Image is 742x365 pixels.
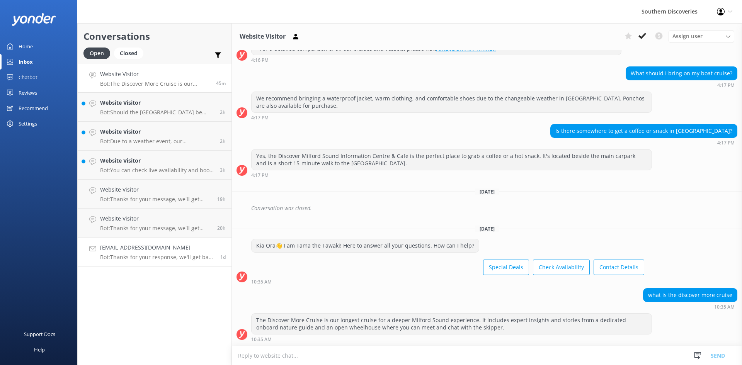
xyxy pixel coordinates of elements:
[19,39,33,54] div: Home
[100,167,214,174] p: Bot: You can check live availability and book your Milford Sound adventure on our website at [URL...
[251,58,269,63] strong: 4:16 PM
[216,80,226,87] span: Sep 27 2025 10:35am (UTC +12:00) Pacific/Auckland
[220,254,226,260] span: Sep 26 2025 06:49am (UTC +12:00) Pacific/Auckland
[626,82,737,88] div: Jul 10 2025 04:17pm (UTC +12:00) Pacific/Auckland
[475,188,499,195] span: [DATE]
[672,32,703,41] span: Assign user
[78,180,231,209] a: Website VisitorBot:Thanks for your message, we'll get back to you as soon as we can. You're also ...
[251,115,269,120] strong: 4:17 PM
[436,45,496,52] a: [URL][DOMAIN_NAME].
[19,100,48,116] div: Recommend
[251,173,269,178] strong: 4:17 PM
[114,48,143,59] div: Closed
[100,109,214,116] p: Bot: Should the [GEOGRAPHIC_DATA] be closed on your day of travel and this has disrupted your cru...
[78,238,231,267] a: [EMAIL_ADDRESS][DOMAIN_NAME]Bot:Thanks for your response, we'll get back to you as soon as we can...
[100,196,211,203] p: Bot: Thanks for your message, we'll get back to you as soon as we can. You're also welcome to kee...
[114,49,147,57] a: Closed
[78,64,231,93] a: Website VisitorBot:The Discover More Cruise is our longest cruise for a deeper Milford Sound expe...
[717,141,735,145] strong: 4:17 PM
[237,202,737,215] div: 2025-07-11T03:01:25.505
[83,48,110,59] div: Open
[251,336,652,342] div: Sep 27 2025 10:35am (UTC +12:00) Pacific/Auckland
[100,98,214,107] h4: Website Visitor
[251,57,621,63] div: Jul 10 2025 04:16pm (UTC +12:00) Pacific/Auckland
[217,225,226,231] span: Sep 26 2025 03:08pm (UTC +12:00) Pacific/Auckland
[550,140,737,145] div: Jul 10 2025 04:17pm (UTC +12:00) Pacific/Auckland
[220,109,226,115] span: Sep 27 2025 09:19am (UTC +12:00) Pacific/Auckland
[100,138,214,145] p: Bot: Due to a weather event, our [GEOGRAPHIC_DATA] has sustained some damage and is currently clo...
[533,260,590,275] button: Check Availability
[626,67,737,80] div: What should I bring on my boat cruise?
[594,260,644,275] button: Contact Details
[34,342,45,357] div: Help
[78,151,231,180] a: Website VisitorBot:You can check live availability and book your Milford Sound adventure on our w...
[220,167,226,173] span: Sep 27 2025 08:07am (UTC +12:00) Pacific/Auckland
[483,260,529,275] button: Special Deals
[100,214,211,223] h4: Website Visitor
[714,305,735,309] strong: 10:35 AM
[252,92,652,112] div: We recommend bringing a waterproof jacket, warm clothing, and comfortable shoes due to the change...
[100,185,211,194] h4: Website Visitor
[100,254,214,261] p: Bot: Thanks for your response, we'll get back to you as soon as we can during opening hours.
[251,337,272,342] strong: 10:35 AM
[100,80,210,87] p: Bot: The Discover More Cruise is our longest cruise for a deeper Milford Sound experience. It inc...
[83,49,114,57] a: Open
[78,122,231,151] a: Website VisitorBot:Due to a weather event, our [GEOGRAPHIC_DATA] has sustained some damage and is...
[240,32,286,42] h3: Website Visitor
[19,85,37,100] div: Reviews
[251,115,652,120] div: Jul 10 2025 04:17pm (UTC +12:00) Pacific/Auckland
[251,202,737,215] div: Conversation was closed.
[100,243,214,252] h4: [EMAIL_ADDRESS][DOMAIN_NAME]
[669,30,734,42] div: Assign User
[475,226,499,232] span: [DATE]
[19,54,33,70] div: Inbox
[643,304,737,309] div: Sep 27 2025 10:35am (UTC +12:00) Pacific/Auckland
[100,127,214,136] h4: Website Visitor
[252,239,479,252] div: Kia Ora👋 I am Tama the Tawaki! Here to answer all your questions. How can I help?
[252,314,652,334] div: The Discover More Cruise is our longest cruise for a deeper Milford Sound experience. It includes...
[78,93,231,122] a: Website VisitorBot:Should the [GEOGRAPHIC_DATA] be closed on your day of travel and this has disr...
[251,172,652,178] div: Jul 10 2025 04:17pm (UTC +12:00) Pacific/Auckland
[19,116,37,131] div: Settings
[24,326,55,342] div: Support Docs
[12,13,56,26] img: yonder-white-logo.png
[100,225,211,232] p: Bot: Thanks for your message, we'll get back to you as soon as we can. You're also welcome to kee...
[83,29,226,44] h2: Conversations
[251,280,272,284] strong: 10:35 AM
[100,156,214,165] h4: Website Visitor
[217,196,226,202] span: Sep 26 2025 04:14pm (UTC +12:00) Pacific/Auckland
[220,138,226,144] span: Sep 27 2025 08:57am (UTC +12:00) Pacific/Auckland
[252,149,652,170] div: Yes, the Discover Milford Sound Information Centre & Cafe is the perfect place to grab a coffee o...
[19,70,37,85] div: Chatbot
[251,279,644,284] div: Sep 27 2025 10:35am (UTC +12:00) Pacific/Auckland
[551,124,737,138] div: Is there somewhere to get a coffee or snack in [GEOGRAPHIC_DATA]?
[643,289,737,302] div: what is the discover more cruise
[78,209,231,238] a: Website VisitorBot:Thanks for your message, we'll get back to you as soon as we can. You're also ...
[717,83,735,88] strong: 4:17 PM
[100,70,210,78] h4: Website Visitor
